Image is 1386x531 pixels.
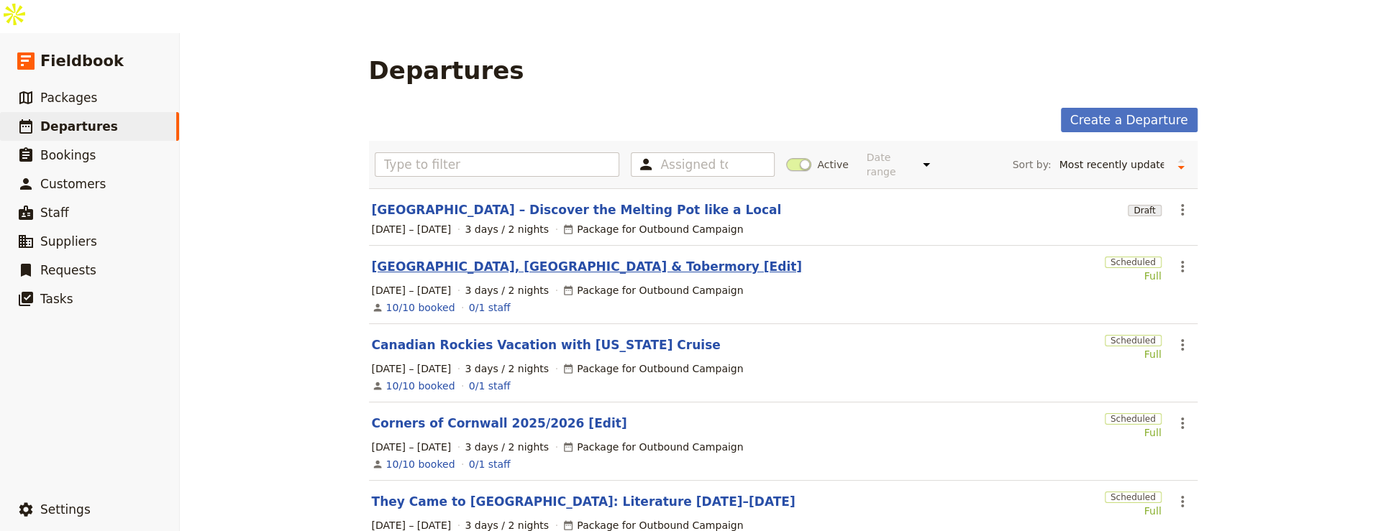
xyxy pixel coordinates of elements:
div: Package for Outbound Campaign [562,283,743,297]
a: View the bookings for this departure [386,457,455,471]
a: 0/1 staff [469,379,511,393]
button: Actions [1170,198,1195,222]
span: Departures [40,119,118,134]
a: 0/1 staff [469,457,511,471]
a: View the bookings for this departure [386,300,455,315]
input: Type to filter [375,152,620,177]
span: [DATE] – [DATE] [372,222,452,236]
a: View the bookings for this departure [386,379,455,393]
span: Scheduled [1105,491,1162,503]
select: Sort by: [1053,154,1170,175]
span: Scheduled [1105,413,1162,425]
span: Bookings [40,148,96,162]
span: [DATE] – [DATE] [372,283,452,297]
span: Sort by: [1012,157,1051,172]
h1: Departures [369,56,524,85]
button: Actions [1170,254,1195,279]
a: [GEOGRAPHIC_DATA] – Discover the Melting Pot like a Local [372,201,782,218]
span: Suppliers [40,234,97,249]
button: Actions [1170,489,1195,514]
span: 3 days / 2 nights [465,440,549,454]
a: [GEOGRAPHIC_DATA], [GEOGRAPHIC_DATA] & Tobermory [Edit] [372,258,802,275]
button: Actions [1170,333,1195,357]
span: Scheduled [1105,335,1162,346]
a: Canadian Rockies Vacation with [US_STATE] Cruise [372,336,721,354]
div: Package for Outbound Campaign [562,440,743,454]
input: Assigned to [660,156,728,173]
a: 0/1 staff [469,300,511,315]
button: Change sort direction [1170,154,1192,175]
span: Scheduled [1105,257,1162,268]
a: Create a Departure [1061,108,1198,132]
div: Full [1105,347,1162,361]
div: Full [1105,504,1162,518]
span: Staff [40,206,69,220]
span: 3 days / 2 nights [465,283,549,297]
span: 3 days / 2 nights [465,361,549,376]
a: Corners of Cornwall 2025/2026 [Edit] [372,415,627,432]
div: Package for Outbound Campaign [562,361,743,376]
div: Full [1105,269,1162,283]
span: Settings [40,502,91,517]
span: Tasks [40,292,73,306]
div: Full [1105,425,1162,440]
div: Package for Outbound Campaign [562,222,743,236]
span: Customers [40,177,106,191]
span: Draft [1128,205,1161,216]
span: Fieldbook [40,50,124,72]
a: They Came to [GEOGRAPHIC_DATA]: Literature [DATE]–[DATE] [372,493,795,510]
span: [DATE] – [DATE] [372,361,452,376]
span: 3 days / 2 nights [465,222,549,236]
button: Actions [1170,411,1195,435]
span: Packages [40,91,97,105]
span: Active [817,157,848,172]
span: [DATE] – [DATE] [372,440,452,454]
span: Requests [40,263,96,277]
